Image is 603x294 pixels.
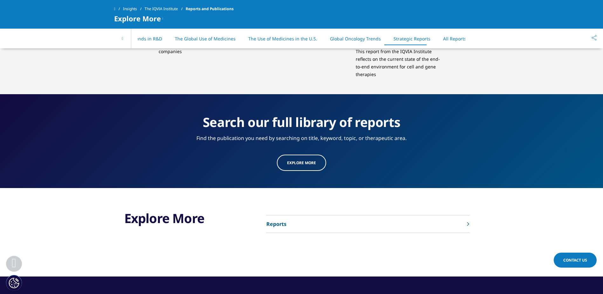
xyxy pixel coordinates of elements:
[179,130,424,142] div: Find the publication you need by searching on title, keyword, topic, or therapeutic area.
[330,36,381,42] a: Global Oncology Trends
[287,160,316,165] span: Explore more
[356,43,445,78] p: This report from the IQVIA Institute reflects on the current state of the end-to-end environment ...
[277,155,326,171] a: Explore more
[179,110,424,130] div: Search our full library of reports
[394,36,430,42] a: Strategic Reports
[563,257,587,263] span: Contact Us
[443,36,466,42] a: All Reports
[114,15,161,22] span: Explore More
[248,36,317,42] a: The Use of Medicines in the U.S.
[117,36,162,42] a: Global Trends in R&D
[123,3,145,15] a: Insights
[554,253,597,268] a: Contact Us
[175,36,236,42] a: The Global Use of Medicines
[266,220,286,228] p: Reports
[145,3,186,15] a: The IQVIA Institute
[6,275,22,291] button: Cookies Settings
[186,3,234,15] span: Reports and Publications
[124,210,230,226] h3: Explore More
[266,215,469,233] a: Reports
